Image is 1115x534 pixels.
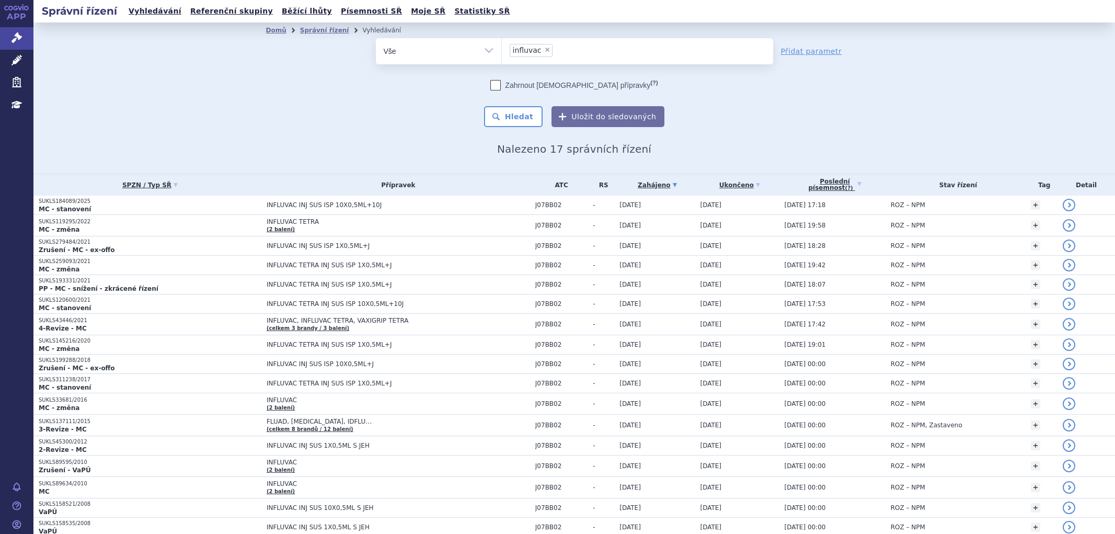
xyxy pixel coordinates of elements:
[39,365,115,372] strong: Zrušení - MC - ex-offo
[267,242,528,249] span: INFLUVAC INJ SUS ISP 1X0,5ML+J
[530,174,588,196] th: ATC
[1031,359,1040,369] a: +
[535,341,588,348] span: J07BB02
[593,524,614,531] span: -
[39,501,261,508] p: SUKLS158521/2008
[39,277,261,285] p: SUKLS193331/2021
[535,222,588,229] span: J07BB02
[785,400,826,407] span: [DATE] 00:00
[785,484,826,491] span: [DATE] 00:00
[785,442,826,449] span: [DATE] 00:00
[39,488,50,495] strong: MC
[1063,481,1075,494] a: detail
[785,360,826,368] span: [DATE] 00:00
[619,262,641,269] span: [DATE]
[39,246,115,254] strong: Zrušení - MC - ex-offo
[39,317,261,324] p: SUKLS43446/2021
[619,281,641,288] span: [DATE]
[33,4,125,18] h2: Správní řízení
[513,47,542,54] span: influvac
[619,380,641,387] span: [DATE]
[535,201,588,209] span: J07BB02
[535,524,588,531] span: J07BB02
[700,422,721,429] span: [DATE]
[1063,199,1075,211] a: detail
[267,488,295,494] a: (2 balení)
[700,442,721,449] span: [DATE]
[845,185,853,191] abbr: (?)
[700,178,779,192] a: Ukončeno
[484,106,543,127] button: Hledat
[593,222,614,229] span: -
[785,504,826,512] span: [DATE] 00:00
[700,504,721,512] span: [DATE]
[267,524,528,531] span: INFLUVAC INJ SUS 1X0,5ML S JEH
[593,380,614,387] span: -
[619,300,641,308] span: [DATE]
[362,22,415,38] li: Vyhledávání
[39,520,261,527] p: SUKLS158535/2008
[39,384,91,391] strong: MC - stanovení
[39,206,91,213] strong: MC - stanovení
[39,238,261,246] p: SUKLS279484/2021
[1031,340,1040,349] a: +
[886,174,1026,196] th: Stav řízení
[497,143,651,155] span: Nalezeno 17 správních řízení
[700,380,721,387] span: [DATE]
[267,418,528,425] span: FLUAD, [MEDICAL_DATA], IDFLU…
[593,281,614,288] span: -
[1063,278,1075,291] a: detail
[187,4,276,18] a: Referenční skupiny
[619,360,641,368] span: [DATE]
[1031,379,1040,388] a: +
[1063,377,1075,390] a: detail
[785,242,826,249] span: [DATE] 18:28
[1031,522,1040,532] a: +
[619,400,641,407] span: [DATE]
[593,242,614,249] span: -
[785,300,826,308] span: [DATE] 17:53
[490,80,658,90] label: Zahrnout [DEMOGRAPHIC_DATA] přípravky
[700,462,721,470] span: [DATE]
[700,242,721,249] span: [DATE]
[39,467,91,474] strong: Zrušení - VaPÚ
[535,504,588,512] span: J07BB02
[535,321,588,328] span: J07BB02
[39,357,261,364] p: SUKLS199288/2018
[267,300,528,308] span: INFLUVAC TETRA INJ SUS ISP 10X0,5ML+10J
[1031,221,1040,230] a: +
[593,504,614,512] span: -
[39,396,261,404] p: SUKLS33681/2016
[1031,299,1040,309] a: +
[785,380,826,387] span: [DATE] 00:00
[261,174,530,196] th: Přípravek
[619,524,641,531] span: [DATE]
[1063,219,1075,232] a: detail
[593,484,614,491] span: -
[891,201,925,209] span: ROZ – NPM
[593,400,614,407] span: -
[1063,358,1075,370] a: detail
[39,304,91,312] strong: MC - stanovení
[266,27,286,34] a: Domů
[535,442,588,449] span: J07BB02
[700,262,721,269] span: [DATE]
[891,300,925,308] span: ROZ – NPM
[267,467,295,473] a: (2 balení)
[891,341,925,348] span: ROZ – NPM
[267,426,353,432] a: (celkem 8 brandů / 12 balení)
[39,258,261,265] p: SUKLS259093/2021
[619,178,695,192] a: Zahájeno
[785,281,826,288] span: [DATE] 18:07
[39,226,79,233] strong: MC - změna
[650,79,658,86] abbr: (?)
[1031,421,1040,430] a: +
[267,360,528,368] span: INFLUVAC INJ SUS ISP 10X0,5ML+J
[535,462,588,470] span: J07BB02
[785,262,826,269] span: [DATE] 19:42
[39,446,87,453] strong: 2-Revize - MC
[1031,441,1040,450] a: +
[535,380,588,387] span: J07BB02
[700,360,721,368] span: [DATE]
[593,462,614,470] span: -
